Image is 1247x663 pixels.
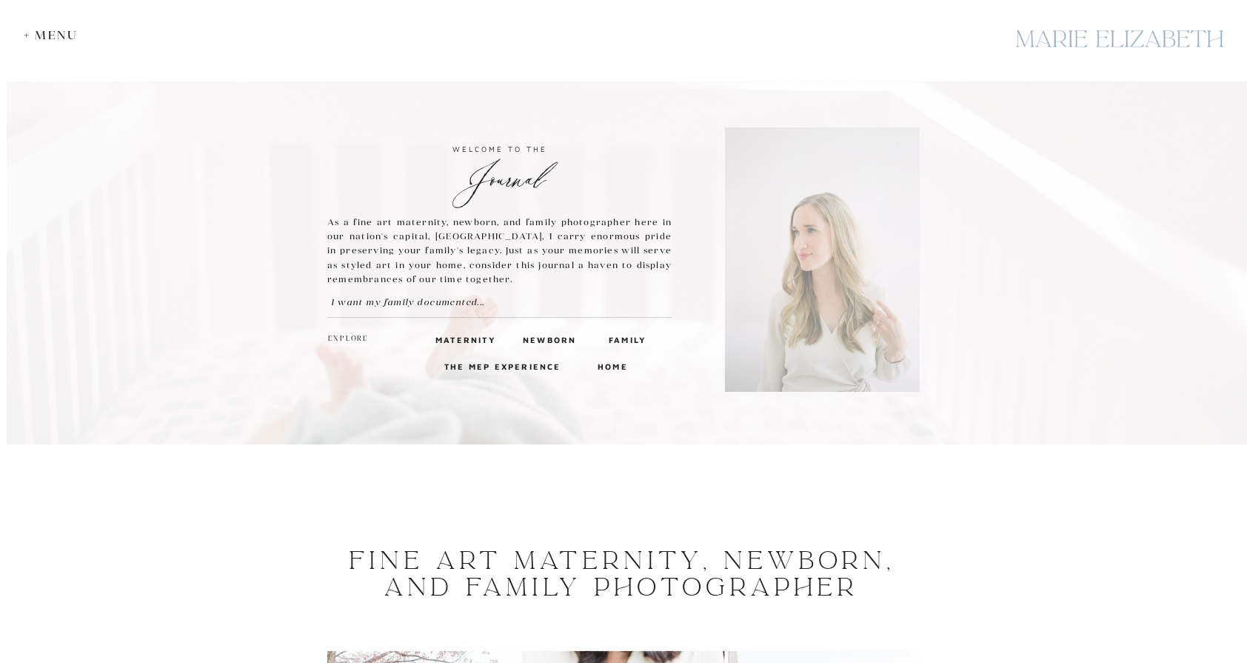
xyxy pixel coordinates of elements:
p: As a fine art maternity, newborn, and family photographer here in our nation's capital, [GEOGRAPH... [327,215,672,287]
h2: explore [328,333,370,346]
a: home [598,359,625,373]
a: The MEP Experience [444,359,564,373]
a: Family [609,333,644,346]
h2: Journal [327,159,672,184]
a: I want my family documented... [331,295,517,309]
h1: Fine Art Maternity, Newborn, and Family Photographer [342,547,901,601]
div: + Menu [24,28,85,42]
a: Newborn [523,333,572,346]
h3: welcome to the [327,142,672,156]
a: maternity [435,333,487,346]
